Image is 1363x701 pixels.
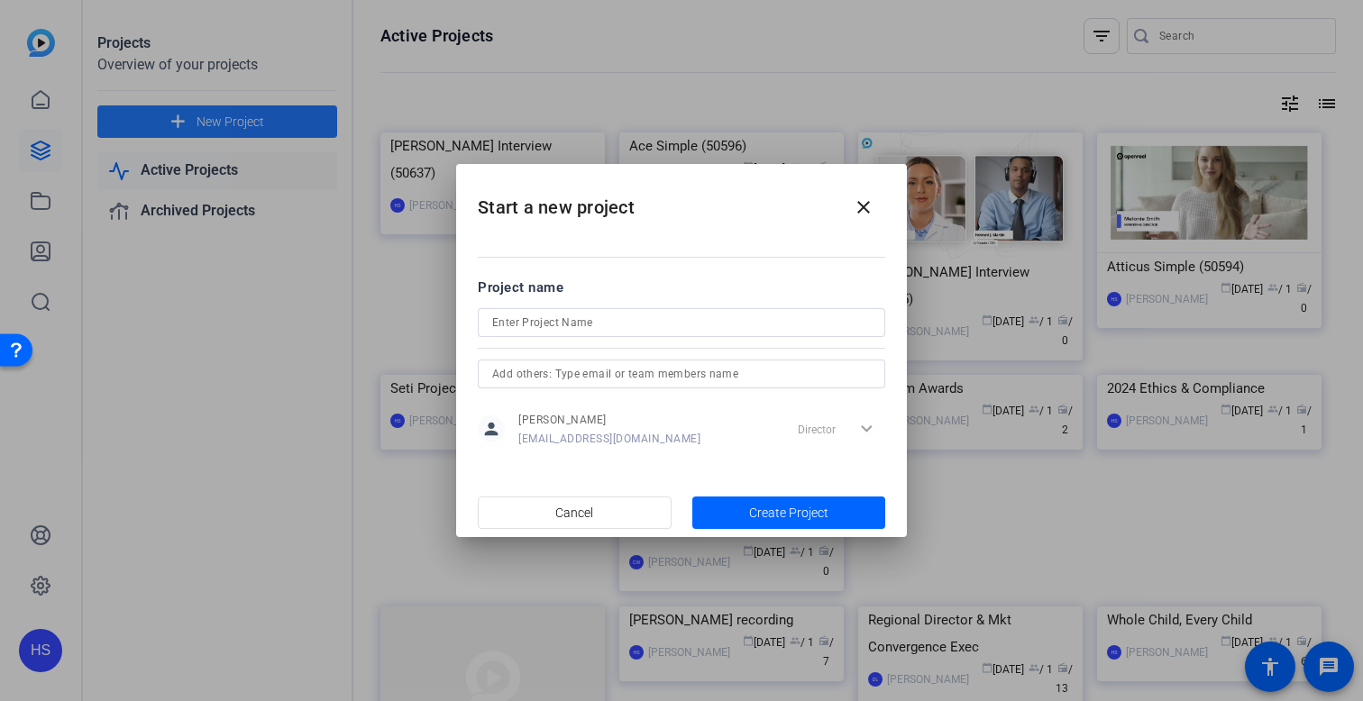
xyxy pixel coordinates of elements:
span: Create Project [749,504,828,523]
input: Enter Project Name [492,312,871,333]
span: [PERSON_NAME] [518,413,700,427]
button: Create Project [692,496,886,529]
span: Cancel [555,496,593,530]
span: [EMAIL_ADDRESS][DOMAIN_NAME] [518,432,700,446]
button: Cancel [478,496,672,529]
mat-icon: person [478,415,505,442]
input: Add others: Type email or team members name [492,363,871,385]
h2: Start a new project [456,164,907,237]
div: Project name [478,278,885,297]
mat-icon: close [853,196,874,218]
